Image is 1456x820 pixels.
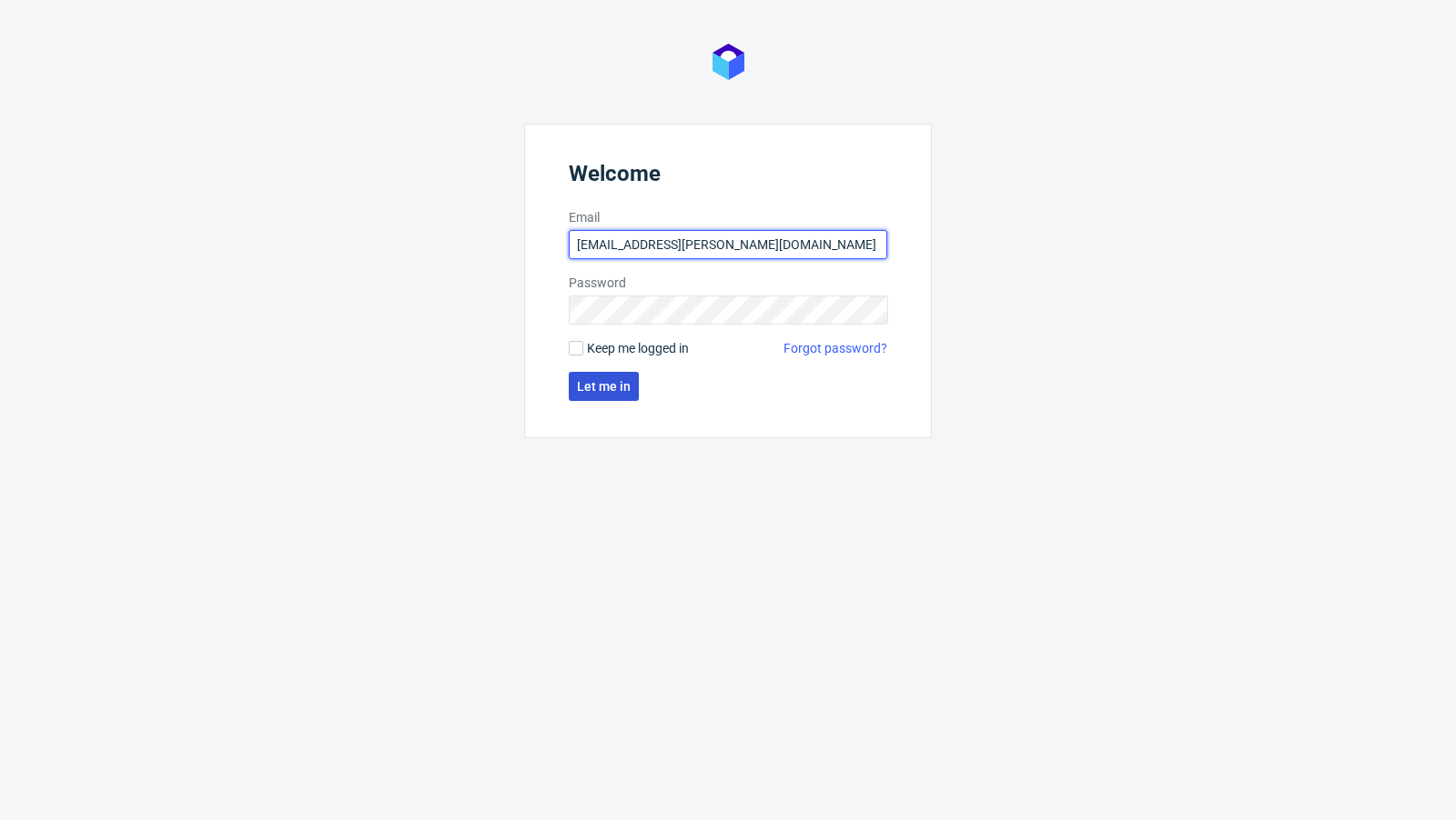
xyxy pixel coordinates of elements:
[784,339,887,357] a: Forgot password?
[577,380,631,393] span: Let me in
[569,161,887,194] header: Welcome
[569,208,887,226] label: Email
[587,339,689,357] span: Keep me logged in
[569,372,639,401] button: Let me in
[569,274,887,292] label: Password
[569,230,887,259] input: you@youremail.com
